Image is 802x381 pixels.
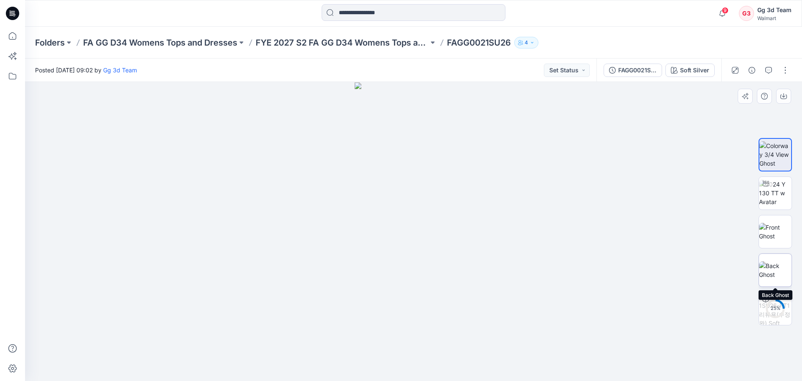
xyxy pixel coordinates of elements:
[757,15,792,21] div: Walmart
[739,6,754,21] div: G3
[103,66,137,74] a: Gg 3d Team
[256,37,429,49] a: FYE 2027 S2 FA GG D34 Womens Tops and Dresses
[35,66,137,74] span: Posted [DATE] 09:02 by
[722,7,728,14] span: 9
[680,66,709,75] div: Soft Silver
[665,64,715,77] button: Soft Silver
[765,305,785,312] div: 25 %
[759,180,792,206] img: 2024 Y 130 TT w Avatar
[525,38,528,47] p: 4
[447,37,511,49] p: FAGG0021SU26
[759,292,792,325] img: FAGG0021SU26-PT1 리뷰용(수정완) Soft Silver
[759,141,791,168] img: Colorway 3/4 View Ghost
[618,66,657,75] div: FAGG0021SU26
[35,37,65,49] a: Folders
[757,5,792,15] div: Gg 3d Team
[759,261,792,279] img: Back Ghost
[759,223,792,240] img: Front Ghost
[604,64,662,77] button: FAGG0021SU26
[514,37,538,49] button: 4
[745,64,759,77] button: Details
[83,37,237,49] a: FA GG D34 Womens Tops and Dresses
